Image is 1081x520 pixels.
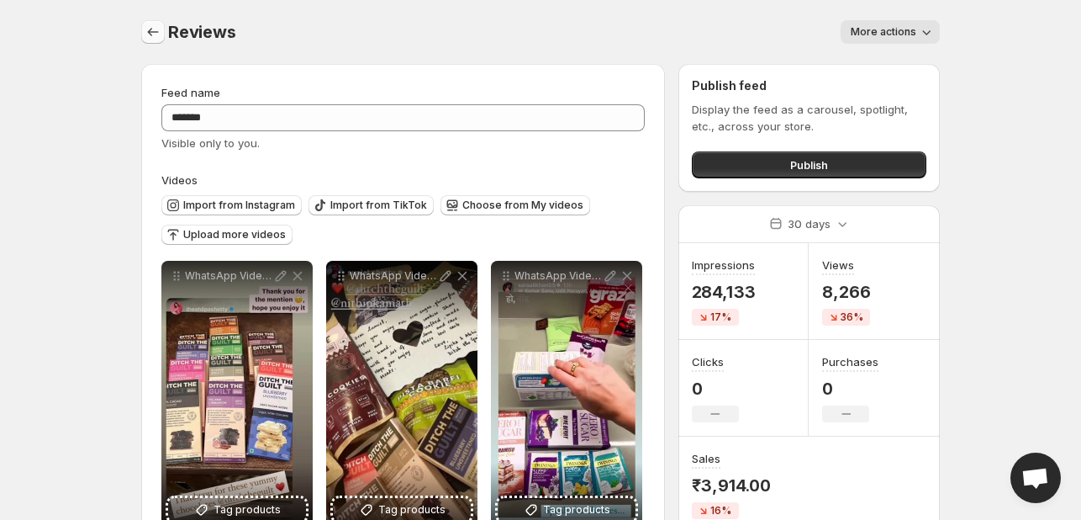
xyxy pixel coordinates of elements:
[350,269,437,283] p: WhatsApp Video [DATE] at 121458_d3693bc6
[710,504,731,517] span: 16%
[851,25,916,39] span: More actions
[692,353,724,370] h3: Clicks
[692,379,739,399] p: 0
[183,228,286,241] span: Upload more videos
[710,310,731,324] span: 17%
[692,77,926,94] h2: Publish feed
[543,501,610,518] span: Tag products
[462,199,583,212] span: Choose from My videos
[822,282,870,302] p: 8,266
[378,501,446,518] span: Tag products
[161,86,220,99] span: Feed name
[841,310,863,324] span: 36%
[183,199,295,212] span: Import from Instagram
[788,215,831,232] p: 30 days
[822,257,854,273] h3: Views
[308,195,434,215] button: Import from TikTok
[822,379,878,399] p: 0
[161,225,293,245] button: Upload more videos
[692,151,926,178] button: Publish
[161,195,302,215] button: Import from Instagram
[790,157,828,173] span: Publish
[692,282,757,302] p: 284,133
[185,269,272,283] p: WhatsApp Video [DATE] at 24723 PM
[514,269,602,283] p: WhatsApp Video [DATE] at 24647 PM
[161,173,198,187] span: Videos
[168,22,236,42] span: Reviews
[692,450,720,467] h3: Sales
[161,136,260,150] span: Visible only to you.
[1010,453,1061,503] div: Open chat
[141,20,165,44] button: Settings
[822,353,878,370] h3: Purchases
[440,195,590,215] button: Choose from My videos
[841,20,940,44] button: More actions
[330,199,427,212] span: Import from TikTok
[692,257,755,273] h3: Impressions
[692,101,926,135] p: Display the feed as a carousel, spotlight, etc., across your store.
[214,501,281,518] span: Tag products
[692,475,771,496] p: ₹3,914.00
